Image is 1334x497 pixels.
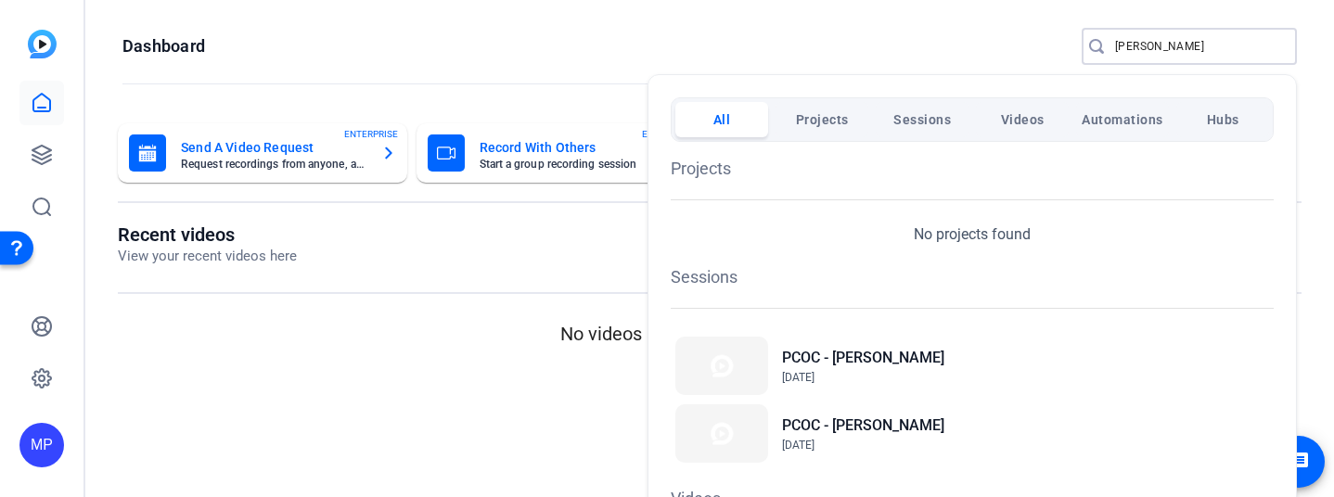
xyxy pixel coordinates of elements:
[782,371,815,384] span: [DATE]
[893,103,951,136] span: Sessions
[671,156,1274,181] h1: Projects
[1001,103,1045,136] span: Videos
[782,414,944,437] h2: PCOC - [PERSON_NAME]
[796,103,849,136] span: Projects
[782,347,944,369] h2: PCOC - [PERSON_NAME]
[671,264,1274,289] h1: Sessions
[782,439,815,452] span: [DATE]
[675,404,768,463] img: Thumbnail
[713,103,731,136] span: All
[914,223,1031,246] p: No projects found
[675,337,768,395] img: Thumbnail
[1207,103,1239,136] span: Hubs
[1082,103,1163,136] span: Automations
